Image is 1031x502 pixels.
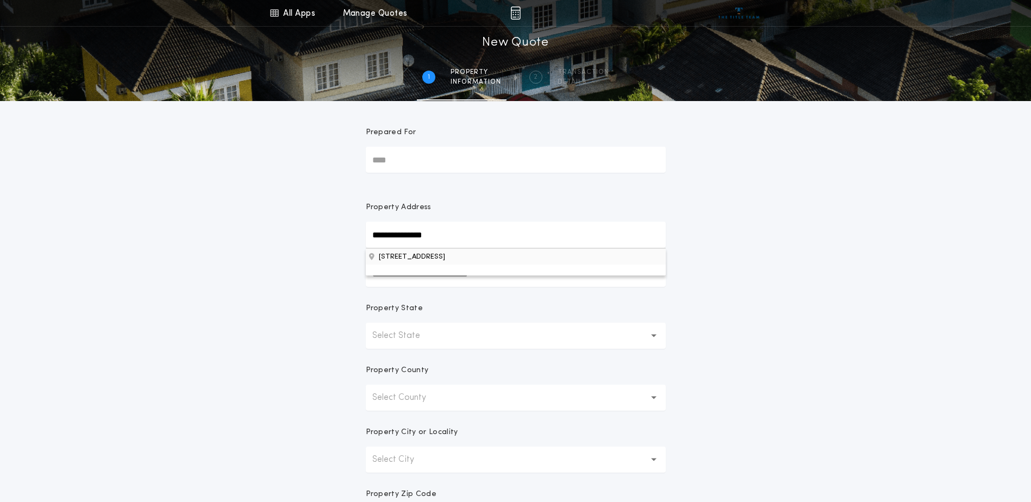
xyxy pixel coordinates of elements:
p: Prepared For [366,127,416,138]
p: Property Zip Code [366,489,436,500]
button: Select State [366,323,666,349]
button: Select City [366,447,666,473]
span: details [558,78,609,86]
img: vs-icon [718,8,759,18]
p: Select State [372,329,438,342]
h1: New Quote [482,34,548,52]
button: Select County [366,385,666,411]
p: Property City or Locality [366,427,458,438]
span: information [451,78,501,86]
p: Property County [366,365,429,376]
p: Property State [366,303,423,314]
input: Prepared For [366,147,666,173]
p: Property Address [366,202,666,213]
span: Property [451,68,501,77]
h2: 2 [534,73,538,81]
h2: 1 [428,73,430,81]
span: Transaction [558,68,609,77]
img: img [510,7,521,20]
p: Select City [372,453,432,466]
p: Select County [372,391,443,404]
button: Property Address [366,248,666,265]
